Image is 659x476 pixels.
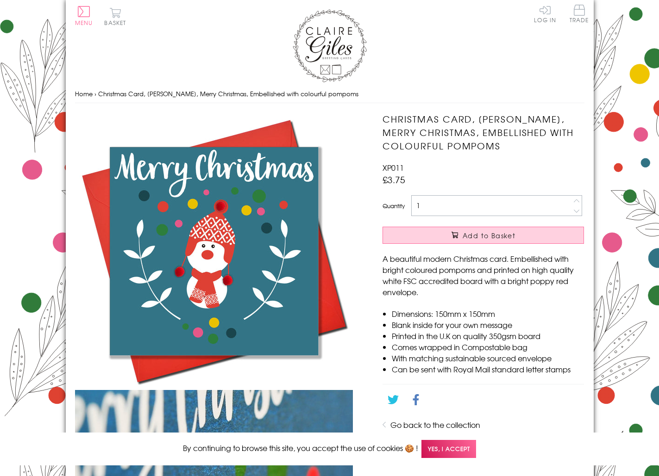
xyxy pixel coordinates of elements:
[392,352,584,364] li: With matching sustainable sourced envelope
[390,419,480,430] a: Go back to the collection
[570,5,589,23] span: Trade
[98,89,358,98] span: Christmas Card, [PERSON_NAME], Merry Christmas, Embellished with colourful pompoms
[463,231,515,240] span: Add to Basket
[75,6,93,25] button: Menu
[94,89,96,98] span: ›
[392,330,584,341] li: Printed in the U.K on quality 350gsm board
[75,85,584,104] nav: breadcrumbs
[392,308,584,319] li: Dimensions: 150mm x 150mm
[383,227,584,244] button: Add to Basket
[392,319,584,330] li: Blank inside for your own message
[421,440,476,458] span: Yes, I accept
[383,173,405,186] span: £3.75
[534,5,556,23] a: Log In
[293,9,367,82] img: Claire Giles Greetings Cards
[383,202,405,210] label: Quantity
[103,7,128,25] button: Basket
[75,19,93,27] span: Menu
[383,162,404,173] span: XP011
[392,364,584,375] li: Can be sent with Royal Mail standard letter stamps
[75,89,93,98] a: Home
[75,112,353,390] img: Christmas Card, Snowman, Merry Christmas, Embellished with colourful pompoms
[383,112,584,152] h1: Christmas Card, [PERSON_NAME], Merry Christmas, Embellished with colourful pompoms
[570,5,589,25] a: Trade
[392,341,584,352] li: Comes wrapped in Compostable bag
[383,253,584,297] p: A beautiful modern Christmas card. Embellished with bright coloured pompoms and printed on high q...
